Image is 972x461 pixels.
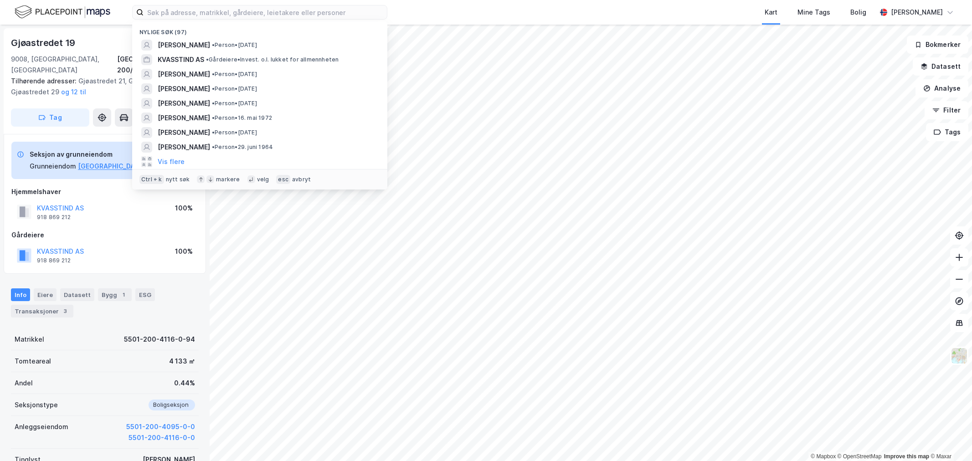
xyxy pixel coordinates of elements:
[175,203,193,214] div: 100%
[925,101,968,119] button: Filter
[158,98,210,109] span: [PERSON_NAME]
[158,69,210,80] span: [PERSON_NAME]
[11,108,89,127] button: Tag
[212,71,215,77] span: •
[30,161,76,172] div: Grunneiendom
[212,71,257,78] span: Person • [DATE]
[30,149,180,160] div: Seksjon av grunneiendom
[60,288,94,301] div: Datasett
[129,432,195,443] button: 5501-200-4116-0-0
[34,288,57,301] div: Eiere
[158,156,185,167] button: Vis flere
[158,113,210,123] span: [PERSON_NAME]
[158,40,210,51] span: [PERSON_NAME]
[206,56,339,63] span: Gårdeiere • Invest. o.l. lukket for allmennheten
[124,334,195,345] div: 5501-200-4116-0-94
[132,21,387,38] div: Nylige søk (97)
[926,417,972,461] iframe: Chat Widget
[212,100,215,107] span: •
[797,7,830,18] div: Mine Tags
[174,378,195,389] div: 0.44%
[11,288,30,301] div: Info
[11,230,198,241] div: Gårdeiere
[78,161,180,172] button: [GEOGRAPHIC_DATA], 200/4116
[11,186,198,197] div: Hjemmelshaver
[158,127,210,138] span: [PERSON_NAME]
[884,453,929,460] a: Improve this map
[811,453,836,460] a: Mapbox
[907,36,968,54] button: Bokmerker
[61,307,70,316] div: 3
[206,56,209,63] span: •
[37,257,71,264] div: 918 869 212
[926,123,968,141] button: Tags
[117,54,199,76] div: [GEOGRAPHIC_DATA], 200/4116/0/94
[15,400,58,410] div: Seksjonstype
[292,176,311,183] div: avbryt
[212,143,215,150] span: •
[175,246,193,257] div: 100%
[765,7,777,18] div: Kart
[212,85,215,92] span: •
[158,83,210,94] span: [PERSON_NAME]
[158,54,204,65] span: KVASSTIND AS
[126,421,195,432] button: 5501-200-4095-0-0
[15,356,51,367] div: Tomteareal
[169,356,195,367] div: 4 133 ㎡
[166,176,190,183] div: nytt søk
[135,288,155,301] div: ESG
[119,290,128,299] div: 1
[891,7,943,18] div: [PERSON_NAME]
[212,129,257,136] span: Person • [DATE]
[98,288,132,301] div: Bygg
[915,79,968,97] button: Analyse
[11,305,73,318] div: Transaksjoner
[212,41,257,49] span: Person • [DATE]
[158,142,210,153] span: [PERSON_NAME]
[216,176,240,183] div: markere
[144,5,387,19] input: Søk på adresse, matrikkel, gårdeiere, leietakere eller personer
[276,175,290,184] div: esc
[15,4,110,20] img: logo.f888ab2527a4732fd821a326f86c7f29.svg
[212,143,273,151] span: Person • 29. juni 1964
[11,76,191,97] div: Gjøastredet 21, Gjøastredet 23, Gjøastredet 29
[212,85,257,92] span: Person • [DATE]
[257,176,269,183] div: velg
[11,36,77,50] div: Gjøastredet 19
[212,114,272,122] span: Person • 16. mai 1972
[913,57,968,76] button: Datasett
[15,421,68,432] div: Anleggseiendom
[11,54,117,76] div: 9008, [GEOGRAPHIC_DATA], [GEOGRAPHIC_DATA]
[212,129,215,136] span: •
[15,334,44,345] div: Matrikkel
[11,77,78,85] span: Tilhørende adresser:
[212,41,215,48] span: •
[15,378,33,389] div: Andel
[37,214,71,221] div: 918 869 212
[212,114,215,121] span: •
[212,100,257,107] span: Person • [DATE]
[951,347,968,364] img: Z
[139,175,164,184] div: Ctrl + k
[850,7,866,18] div: Bolig
[838,453,882,460] a: OpenStreetMap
